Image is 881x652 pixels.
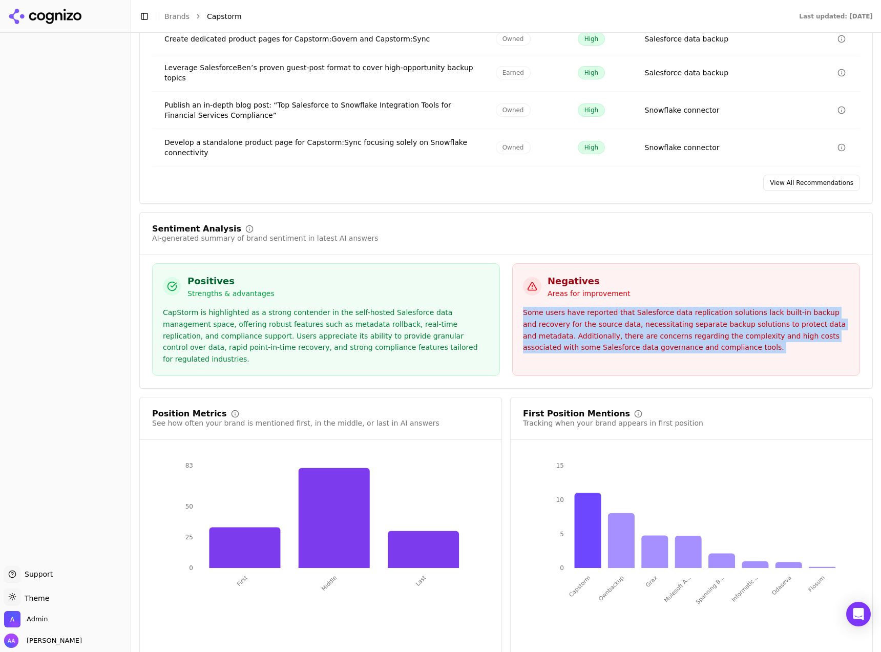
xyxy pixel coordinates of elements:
[27,615,48,624] span: Admin
[645,34,729,44] a: Salesforce data backup
[414,574,428,587] tspan: Last
[496,103,531,117] span: Owned
[20,594,49,602] span: Theme
[523,307,849,353] div: Some users have reported that Salesforce data replication solutions lack built-in backup and reco...
[770,574,792,596] tspan: Odaseva
[207,11,242,22] span: Capstorm
[799,12,873,20] div: Last updated: [DATE]
[578,32,605,46] span: High
[152,418,439,428] div: See how often your brand is mentioned first, in the middle, or last in AI answers
[189,564,193,572] tspan: 0
[578,66,605,79] span: High
[695,574,726,605] tspan: Spanning B...
[152,233,379,243] div: AI-generated summary of brand sentiment in latest AI answers
[644,574,659,588] tspan: Grax
[597,574,625,602] tspan: Ownbackup
[4,634,18,648] img: Alp Aysan
[560,564,564,572] tspan: 0
[556,462,564,469] tspan: 15
[320,574,338,592] tspan: Middle
[185,534,193,541] tspan: 25
[185,503,193,510] tspan: 50
[645,142,720,153] a: Snowflake connector
[164,62,479,83] div: Leverage SalesforceBen’s proven guest-post format to cover high-opportunity backup topics
[4,611,48,627] button: Open organization switcher
[807,574,826,593] tspan: Flosum
[163,307,489,365] div: CapStorm is highlighted as a strong contender in the self-hosted Salesforce data management space...
[152,225,241,233] div: Sentiment Analysis
[164,11,779,22] nav: breadcrumb
[523,410,630,418] div: First Position Mentions
[663,574,692,603] tspan: Mulesoft A...
[496,141,531,154] span: Owned
[568,574,592,598] tspan: Capstorm
[185,462,193,469] tspan: 83
[578,141,605,154] span: High
[523,418,703,428] div: Tracking when your brand appears in first position
[730,574,759,603] tspan: Informatic...
[496,66,531,79] span: Earned
[152,410,227,418] div: Position Metrics
[763,175,860,191] a: View All Recommendations
[164,100,479,120] div: Publish an in-depth blog post: “Top Salesforce to Snowflake Integration Tools for Financial Servi...
[164,34,479,44] div: Create dedicated product pages for Capstorm:Govern and Capstorm:Sync
[20,569,53,579] span: Support
[164,12,190,20] a: Brands
[556,496,564,503] tspan: 10
[4,611,20,627] img: Admin
[236,574,249,587] tspan: First
[548,274,631,288] h3: Negatives
[164,137,479,158] div: Develop a standalone product page for Capstorm:Sync focusing solely on Snowflake connectivity
[187,288,275,299] p: Strengths & advantages
[560,530,564,537] tspan: 5
[548,288,631,299] p: Areas for improvement
[846,602,871,626] div: Open Intercom Messenger
[496,32,531,46] span: Owned
[645,68,729,78] a: Salesforce data backup
[578,103,605,117] span: High
[645,105,720,115] a: Snowflake connector
[187,274,275,288] h3: Positives
[4,634,82,648] button: Open user button
[23,636,82,645] span: [PERSON_NAME]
